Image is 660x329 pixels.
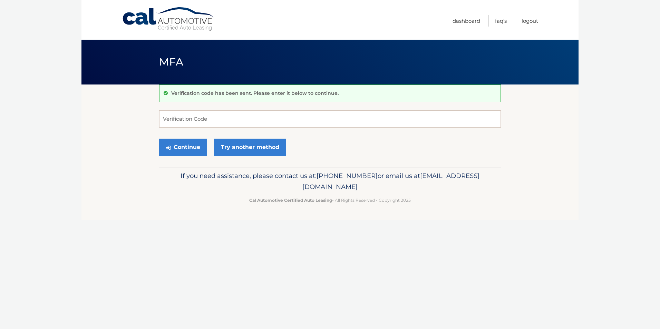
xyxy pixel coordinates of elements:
a: Try another method [214,139,286,156]
a: FAQ's [495,15,507,27]
a: Logout [522,15,538,27]
input: Verification Code [159,110,501,128]
a: Dashboard [453,15,480,27]
span: MFA [159,56,183,68]
p: Verification code has been sent. Please enter it below to continue. [171,90,339,96]
button: Continue [159,139,207,156]
span: [PHONE_NUMBER] [317,172,378,180]
a: Cal Automotive [122,7,215,31]
span: [EMAIL_ADDRESS][DOMAIN_NAME] [302,172,479,191]
p: If you need assistance, please contact us at: or email us at [164,170,496,192]
strong: Cal Automotive Certified Auto Leasing [249,198,332,203]
p: - All Rights Reserved - Copyright 2025 [164,197,496,204]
